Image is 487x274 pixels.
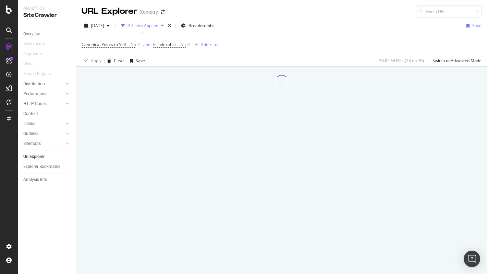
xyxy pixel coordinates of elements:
div: SiteCrawler [23,11,70,19]
a: Content [23,110,71,117]
div: Save [136,58,145,64]
div: HTTP Codes [23,100,47,107]
a: Search Engines [23,70,59,78]
div: Switch to Advanced Mode [433,58,482,64]
a: Analysis Info [23,176,71,183]
a: Visits [23,60,40,68]
div: and [143,42,150,47]
div: Outlinks [23,130,38,137]
div: Distribution [23,80,45,88]
div: Overview [23,31,40,38]
div: Visits [23,60,34,68]
a: Inlinks [23,120,64,127]
div: Segments [23,50,42,58]
div: Add Filter [201,42,219,47]
span: = [177,42,179,47]
button: 2 Filters Applied [118,20,167,31]
a: HTTP Codes [23,100,64,107]
span: Is Indexable [153,42,176,47]
div: Url Explorer [23,153,45,160]
button: Save [464,20,482,31]
div: Sitemaps [23,140,41,147]
span: 2025 Aug. 9th [91,23,104,28]
button: Clear [105,55,124,66]
a: Explorer Bookmarks [23,163,71,170]
a: Performance [23,90,64,98]
div: Xometry [140,9,158,15]
button: [DATE] [82,20,112,31]
a: Segments [23,50,49,58]
button: Save [127,55,145,66]
a: Distribution [23,80,64,88]
a: Sitemaps [23,140,64,147]
button: Switch to Advanced Mode [430,55,482,66]
input: Find a URL [416,5,482,18]
div: Open Intercom Messenger [464,251,480,267]
span: Breadcrumbs [188,23,215,28]
div: Explorer Bookmarks [23,163,60,170]
span: = [127,42,130,47]
div: Save [472,23,482,28]
div: URL Explorer [82,5,137,17]
div: Analysis Info [23,176,47,183]
div: Apply [91,58,101,64]
button: and [143,41,150,48]
div: 2 Filters Applied [128,23,158,28]
button: Breadcrumbs [178,20,217,31]
span: Canonical Points to Self [82,42,126,47]
div: Movements [23,41,45,48]
div: Clear [114,58,124,64]
div: Analytics [23,5,70,11]
div: 36.05 % URLs ( 2K on 7K ) [379,58,424,64]
div: Content [23,110,38,117]
div: times [167,22,172,29]
a: Overview [23,31,71,38]
div: arrow-right-arrow-left [161,10,165,14]
div: Inlinks [23,120,35,127]
div: Search Engines [23,70,52,78]
span: No [131,40,136,49]
a: Outlinks [23,130,64,137]
button: Apply [82,55,101,66]
div: Performance [23,90,47,98]
a: Movements [23,41,52,48]
button: Add Filter [192,41,219,49]
span: No [180,40,186,49]
a: Url Explorer [23,153,71,160]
